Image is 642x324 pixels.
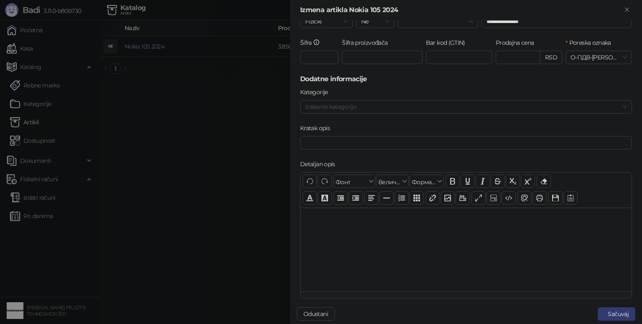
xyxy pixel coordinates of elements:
[491,175,505,188] button: Прецртано
[537,175,551,188] button: Уклони формат
[305,15,348,28] span: Fizički
[410,191,424,205] button: Табела
[622,5,632,15] button: Zatvori
[476,175,490,188] button: Искошено
[461,175,475,188] button: Подвучено
[517,191,532,205] button: Преглед
[481,15,632,28] input: Naziv
[334,191,348,205] button: Извлачење
[376,175,409,188] button: Величина
[566,38,616,47] label: Poreska oznaka
[446,175,460,188] button: Подебљано
[426,38,470,47] label: Bar kod (GTIN)
[334,175,375,188] button: Фонт
[425,191,440,205] button: Веза
[380,191,394,205] button: Хоризонтална линија
[441,191,455,205] button: Слика
[297,307,335,321] button: Odustani
[300,123,335,133] label: Kratak opis
[300,159,340,169] label: Detaljan opis
[456,191,470,205] button: Видео
[300,74,632,84] h5: Dodatne informacije
[300,5,622,15] div: Izmena artikla Nokia 105 2024
[342,38,393,47] label: Šifra proizvođača
[318,191,332,205] button: Боја позадине
[300,87,333,97] label: Kategorije
[598,307,635,321] button: Sačuvaj
[300,38,325,47] label: Šifra
[349,191,363,205] button: Увлачење
[496,38,539,47] label: Prodajna cena
[571,51,627,64] span: О-ПДВ - [PERSON_NAME] ( 20,00 %)
[395,191,409,205] button: Листа
[364,191,379,205] button: Поравнање
[487,191,501,205] button: Прикажи блокове
[403,15,466,28] input: Robna marka
[506,175,520,188] button: Индексирано
[303,191,317,205] button: Боја текста
[342,51,423,64] input: Šifra proizvođača
[471,191,486,205] button: Приказ преко целог екрана
[300,136,632,149] input: Kratak opis
[521,175,535,188] button: Експонент
[548,191,563,205] button: Сачувај
[502,191,516,205] button: Приказ кода
[426,51,492,64] input: Bar kod (GTIN)
[410,175,444,188] button: Формати
[361,15,390,28] span: Ne
[303,175,317,188] button: Поврати
[532,191,547,205] button: Штампај
[318,175,332,188] button: Понови
[563,191,578,205] button: Шаблон
[540,51,562,64] div: RSD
